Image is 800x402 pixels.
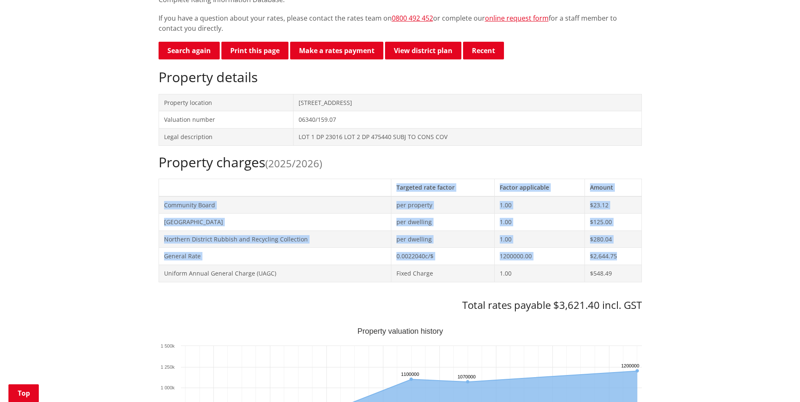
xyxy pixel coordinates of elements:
td: Valuation number [159,111,293,129]
th: Factor applicable [495,179,585,196]
text: 1 000k [160,385,175,390]
a: online request form [485,13,549,23]
button: Recent [463,42,504,59]
td: Community Board [159,196,391,214]
text: 1200000 [621,363,639,368]
a: Make a rates payment [290,42,383,59]
td: $280.04 [585,230,641,248]
td: per property [391,196,495,214]
td: [GEOGRAPHIC_DATA] [159,214,391,231]
td: General Rate [159,248,391,265]
td: 1.00 [495,196,585,214]
path: Sunday, Jun 30, 12:00, 1,200,000. Capital Value. [635,369,638,373]
td: Property location [159,94,293,111]
td: Legal description [159,128,293,145]
a: View district plan [385,42,461,59]
td: $548.49 [585,265,641,282]
a: 0800 492 452 [392,13,433,23]
td: $2,644.75 [585,248,641,265]
text: 1070000 [458,374,476,379]
td: Uniform Annual General Charge (UAGC) [159,265,391,282]
p: If you have a question about your rates, please contact the rates team on or complete our for a s... [159,13,642,33]
td: Fixed Charge [391,265,495,282]
text: Property valuation history [357,327,443,335]
path: Wednesday, Jun 30, 12:00, 1,070,000. Capital Value. [466,380,469,383]
td: 1200000.00 [495,248,585,265]
td: $125.00 [585,214,641,231]
h2: Property details [159,69,642,85]
td: 1.00 [495,214,585,231]
h2: Property charges [159,154,642,170]
text: 1100000 [401,372,419,377]
th: Amount [585,179,641,196]
th: Targeted rate factor [391,179,495,196]
a: Top [8,384,39,402]
td: LOT 1 DP 23016 LOT 2 DP 475440 SUBJ TO CONS COV [293,128,641,145]
button: Print this page [221,42,288,59]
text: 1 250k [160,364,175,370]
a: Search again [159,42,220,59]
td: $23.12 [585,196,641,214]
td: 06340/159.07 [293,111,641,129]
h3: Total rates payable $3,621.40 incl. GST [159,299,642,311]
span: (2025/2026) [265,156,322,170]
td: per dwelling [391,214,495,231]
text: 1 500k [160,343,175,348]
td: 1.00 [495,265,585,282]
td: per dwelling [391,230,495,248]
td: Northern District Rubbish and Recycling Collection [159,230,391,248]
td: 1.00 [495,230,585,248]
td: 0.0022040c/$ [391,248,495,265]
td: [STREET_ADDRESS] [293,94,641,111]
path: Tuesday, Jun 30, 12:00, 1,100,000. Capital Value. [409,378,413,381]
